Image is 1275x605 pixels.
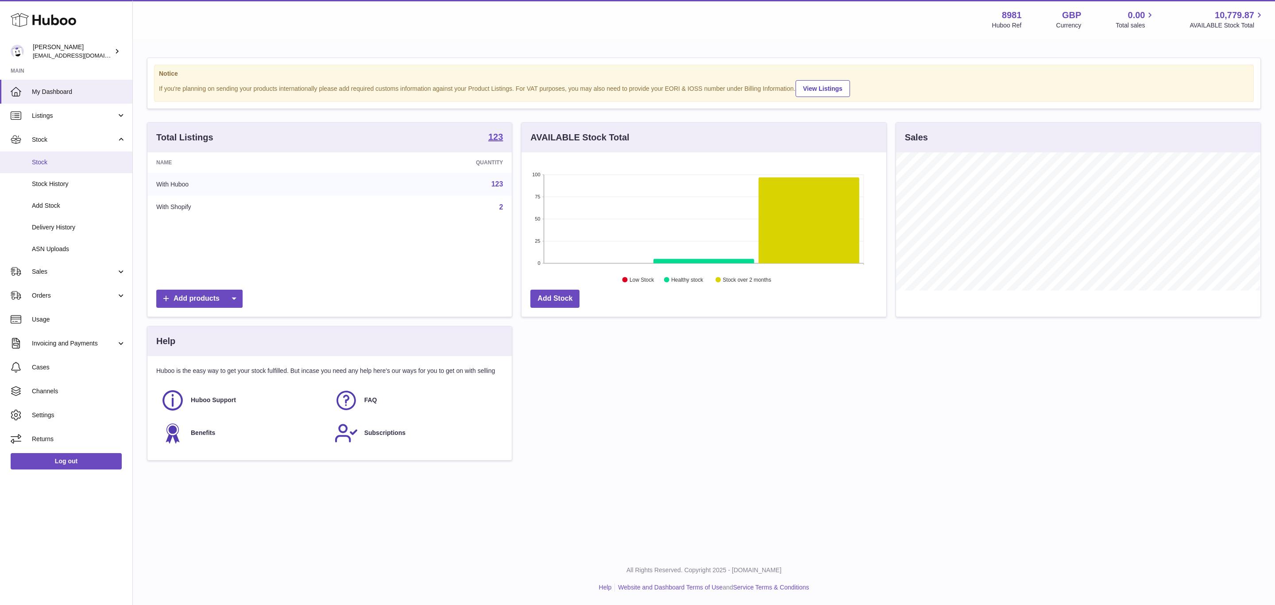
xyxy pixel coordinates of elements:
[618,584,722,591] a: Website and Dashboard Terms of Use
[530,290,580,308] a: Add Stock
[535,238,541,244] text: 25
[32,158,126,167] span: Stock
[1116,21,1155,30] span: Total sales
[364,396,377,404] span: FAQ
[1116,9,1155,30] a: 0.00 Total sales
[1002,9,1022,21] strong: 8981
[488,132,503,141] strong: 123
[11,45,24,58] img: internalAdmin-8981@internal.huboo.com
[32,291,116,300] span: Orders
[733,584,809,591] a: Service Terms & Conditions
[191,429,215,437] span: Benefits
[1056,21,1082,30] div: Currency
[161,421,325,445] a: Benefits
[32,112,116,120] span: Listings
[156,367,503,375] p: Huboo is the easy way to get your stock fulfilled. But incase you need any help here's our ways f...
[32,315,126,324] span: Usage
[33,43,112,60] div: [PERSON_NAME]
[1062,9,1081,21] strong: GBP
[615,583,809,592] li: and
[1215,9,1254,21] span: 10,779.87
[491,180,503,188] a: 123
[32,223,126,232] span: Delivery History
[32,411,126,419] span: Settings
[1190,21,1264,30] span: AVAILABLE Stock Total
[32,363,126,372] span: Cases
[32,136,116,144] span: Stock
[1128,9,1145,21] span: 0.00
[32,180,126,188] span: Stock History
[796,80,850,97] a: View Listings
[532,172,540,177] text: 100
[334,421,499,445] a: Subscriptions
[32,202,126,210] span: Add Stock
[599,584,612,591] a: Help
[344,152,512,173] th: Quantity
[156,290,243,308] a: Add products
[161,388,325,412] a: Huboo Support
[147,173,344,196] td: With Huboo
[32,268,116,276] span: Sales
[530,132,629,143] h3: AVAILABLE Stock Total
[147,152,344,173] th: Name
[1190,9,1264,30] a: 10,779.87 AVAILABLE Stock Total
[32,339,116,348] span: Invoicing and Payments
[156,335,175,347] h3: Help
[32,435,126,443] span: Returns
[33,52,130,59] span: [EMAIL_ADDRESS][DOMAIN_NAME]
[191,396,236,404] span: Huboo Support
[11,453,122,469] a: Log out
[723,277,771,283] text: Stock over 2 months
[538,260,541,266] text: 0
[140,566,1268,574] p: All Rights Reserved. Copyright 2025 - [DOMAIN_NAME]
[672,277,704,283] text: Healthy stock
[156,132,213,143] h3: Total Listings
[159,79,1249,97] div: If you're planning on sending your products internationally please add required customs informati...
[535,216,541,221] text: 50
[499,203,503,211] a: 2
[535,194,541,199] text: 75
[630,277,654,283] text: Low Stock
[32,245,126,253] span: ASN Uploads
[488,132,503,143] a: 123
[147,196,344,219] td: With Shopify
[905,132,928,143] h3: Sales
[159,70,1249,78] strong: Notice
[334,388,499,412] a: FAQ
[364,429,406,437] span: Subscriptions
[992,21,1022,30] div: Huboo Ref
[32,88,126,96] span: My Dashboard
[32,387,126,396] span: Channels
